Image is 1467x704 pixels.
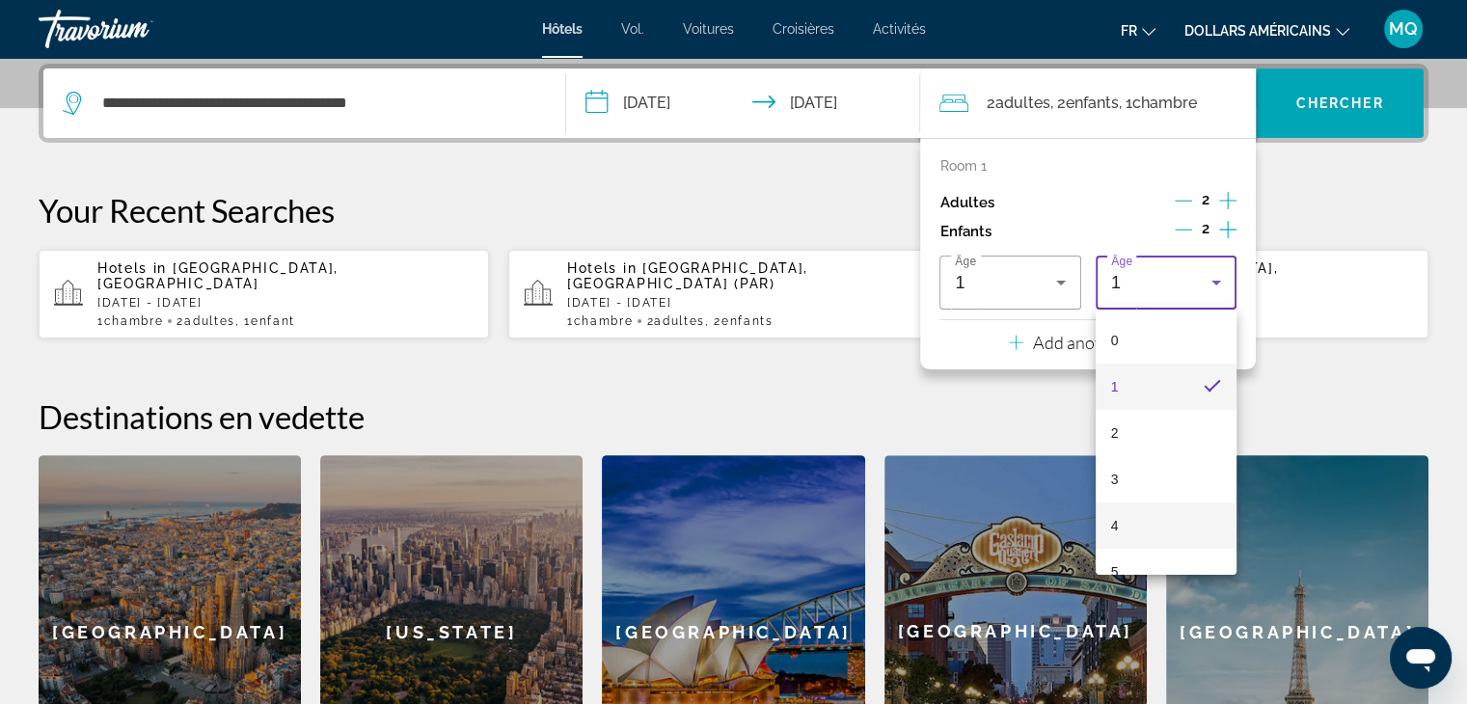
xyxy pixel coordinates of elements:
[1111,472,1119,487] font: 3
[1111,518,1119,533] font: 4
[1096,502,1236,549] mat-option: 4 ans
[1111,333,1119,348] font: 0
[1096,456,1236,502] mat-option: 3 ans
[1096,549,1236,595] mat-option: 5 ans
[1096,364,1236,410] mat-option: 1 an
[1096,410,1236,456] mat-option: 2 ans
[1096,317,1236,364] mat-option: 0 ans
[1111,379,1119,394] font: 1
[1111,564,1119,580] font: 5
[1390,627,1452,689] iframe: Bouton pour ouvrir le berichtenvenster
[1111,425,1119,441] font: 2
